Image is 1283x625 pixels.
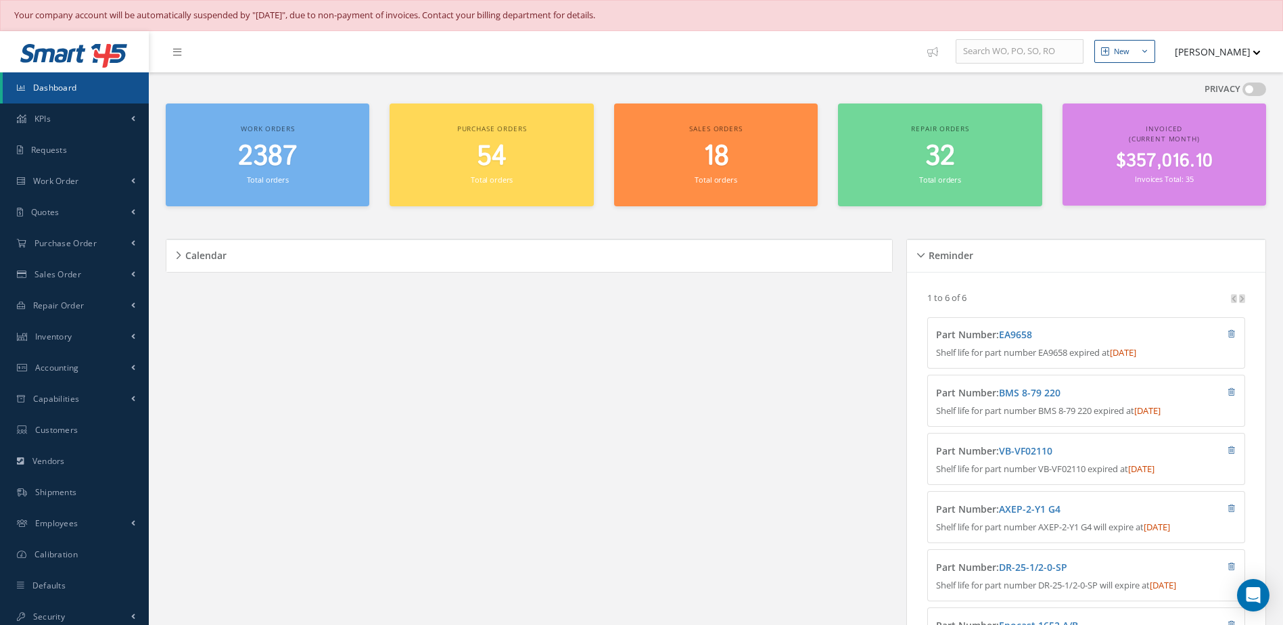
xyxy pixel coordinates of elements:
span: Sales Order [34,269,81,280]
span: [DATE] [1110,346,1136,358]
span: Capabilities [33,393,80,404]
div: New [1114,46,1129,57]
span: Purchase Order [34,237,97,249]
span: [DATE] [1134,404,1161,417]
span: Purchase orders [457,124,527,133]
span: (Current Month) [1129,134,1200,143]
a: BMS 8-79 220 [999,386,1060,399]
span: 54 [477,137,507,176]
span: : [996,561,1067,574]
span: Dashboard [33,82,77,93]
span: Vendors [32,455,65,467]
p: Shelf life for part number DR-25-1/2-0-SP will expire at [936,579,1236,593]
span: Work orders [241,124,294,133]
a: Show Tips [920,31,956,72]
span: [DATE] [1128,463,1154,475]
h4: Part Number [936,388,1156,399]
a: VB-VF02110 [999,444,1052,457]
h5: Reminder [925,246,973,262]
span: : [996,444,1052,457]
a: Work orders 2387 Total orders [166,103,369,207]
small: Total orders [247,175,289,185]
a: Invoiced (Current Month) $357,016.10 Invoices Total: 35 [1063,103,1266,206]
small: Invoices Total: 35 [1135,174,1193,184]
h5: Calendar [181,246,227,262]
span: : [996,503,1060,515]
span: Invoiced [1146,124,1182,133]
span: Repair Order [33,300,85,311]
button: New [1094,40,1155,64]
span: $357,016.10 [1116,148,1213,175]
span: [DATE] [1144,521,1170,533]
h4: Part Number [936,504,1156,515]
span: Inventory [35,331,72,342]
span: : [996,328,1032,341]
a: AXEP-2-Y1 G4 [999,503,1060,515]
span: Customers [35,424,78,436]
span: 2387 [238,137,297,176]
span: Employees [35,517,78,529]
span: Accounting [35,362,79,373]
span: 18 [703,137,729,176]
span: Shipments [35,486,77,498]
span: KPIs [34,113,51,124]
span: Security [33,611,65,622]
a: Dashboard [3,72,149,103]
span: Requests [31,144,67,156]
button: [PERSON_NAME] [1162,39,1261,65]
div: Your company account will be automatically suspended by "[DATE]", due to non-payment of invoices.... [14,9,1269,22]
small: Total orders [695,175,737,185]
span: Quotes [31,206,60,218]
span: Repair orders [911,124,969,133]
a: Repair orders 32 Total orders [838,103,1042,207]
p: 1 to 6 of 6 [927,292,966,304]
span: Sales orders [689,124,742,133]
small: Total orders [919,175,961,185]
h4: Part Number [936,329,1156,341]
a: Purchase orders 54 Total orders [390,103,593,207]
span: 32 [925,137,955,176]
p: Shelf life for part number AXEP-2-Y1 G4 will expire at [936,521,1236,534]
span: : [996,386,1060,399]
input: Search WO, PO, SO, RO [956,39,1083,64]
a: DR-25-1/2-0-SP [999,561,1067,574]
p: Shelf life for part number BMS 8-79 220 expired at [936,404,1236,418]
div: Open Intercom Messenger [1237,579,1269,611]
span: Calibration [34,549,78,560]
label: PRIVACY [1205,83,1240,96]
span: Defaults [32,580,66,591]
h4: Part Number [936,562,1156,574]
a: Sales orders 18 Total orders [614,103,818,207]
span: [DATE] [1150,579,1176,591]
p: Shelf life for part number VB-VF02110 expired at [936,463,1236,476]
a: EA9658 [999,328,1032,341]
h4: Part Number [936,446,1156,457]
small: Total orders [471,175,513,185]
span: Work Order [33,175,79,187]
p: Shelf life for part number EA9658 expired at [936,346,1236,360]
